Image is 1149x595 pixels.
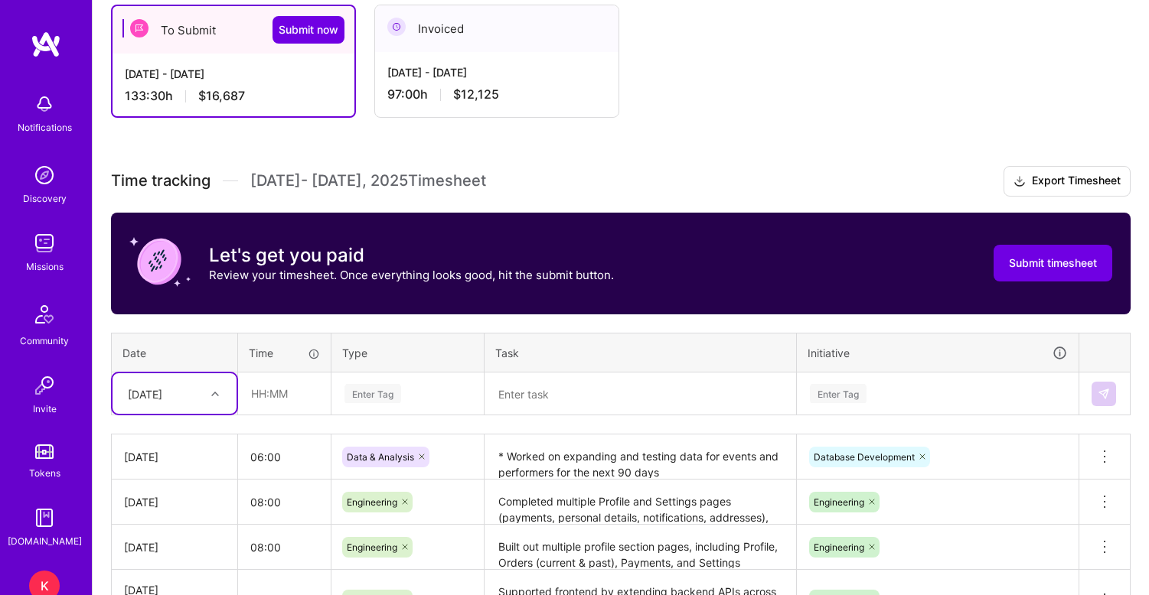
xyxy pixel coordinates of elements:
[29,228,60,258] img: teamwork
[238,437,331,477] input: HH:MM
[29,89,60,119] img: bell
[814,496,864,508] span: Engineering
[125,88,342,104] div: 133:30 h
[1098,388,1110,400] img: Submit
[347,541,397,553] span: Engineering
[347,496,397,508] span: Engineering
[113,6,354,54] div: To Submit
[35,444,54,459] img: tokens
[33,401,57,417] div: Invite
[26,296,63,333] img: Community
[29,160,60,190] img: discovery
[211,390,219,398] i: icon Chevron
[453,86,499,102] span: $12,125
[808,344,1068,362] div: Initiative
[994,245,1112,281] button: Submit timesheet
[814,451,915,463] span: Database Development
[20,333,69,349] div: Community
[387,64,606,80] div: [DATE] - [DATE]
[18,119,72,135] div: Notifications
[273,16,344,44] button: Submit now
[198,88,245,104] span: $16,687
[130,19,149,37] img: To Submit
[29,465,60,481] div: Tokens
[238,527,331,567] input: HH:MM
[209,244,614,267] h3: Let's get you paid
[331,333,485,372] th: Type
[375,5,619,52] div: Invoiced
[486,436,795,478] textarea: * Worked on expanding and testing data for events and performers for the next 90 days
[26,258,64,275] div: Missions
[1004,166,1131,197] button: Export Timesheet
[387,86,606,102] div: 97:00 h
[238,482,331,522] input: HH:MM
[344,382,401,405] div: Enter Tag
[486,526,795,568] textarea: Built out multiple profile section pages, including Profile, Orders (current & past), Payments, a...
[111,171,211,190] span: Time tracking
[125,66,342,82] div: [DATE] - [DATE]
[347,451,414,463] span: Data & Analysis
[486,481,795,523] textarea: Completed multiple Profile and Settings pages (payments, personal details, notifications, address...
[1009,255,1097,271] span: Submit timesheet
[209,267,614,283] p: Review your timesheet. Once everything looks good, hit the submit button.
[239,373,330,414] input: HH:MM
[387,18,406,36] img: Invoiced
[810,382,867,405] div: Enter Tag
[23,190,67,206] div: Discovery
[279,22,338,37] span: Submit now
[1014,174,1026,190] i: icon Download
[112,333,238,372] th: Date
[124,449,225,465] div: [DATE]
[29,502,60,533] img: guide book
[124,539,225,555] div: [DATE]
[29,370,60,401] img: Invite
[124,494,225,510] div: [DATE]
[250,171,486,190] span: [DATE] - [DATE] , 2025 Timesheet
[129,231,191,292] img: coin
[128,385,162,402] div: [DATE]
[814,541,864,553] span: Engineering
[249,345,320,361] div: Time
[8,533,82,549] div: [DOMAIN_NAME]
[31,31,61,58] img: logo
[485,333,797,372] th: Task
